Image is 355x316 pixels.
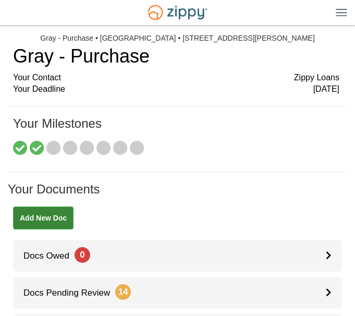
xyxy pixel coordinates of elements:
h1: Your Milestones [13,117,339,141]
div: Your Contact [13,72,339,84]
span: 0 [75,247,90,263]
div: Your Deadline [13,83,339,95]
a: Add New Doc [13,206,74,229]
a: Docs Pending Review14 [13,277,342,309]
img: Mobile Dropdown Menu [336,8,347,16]
a: Docs Owed0 [13,240,342,272]
h1: Your Documents [8,183,347,206]
span: Docs Owed [13,251,90,261]
h1: Gray - Purchase [13,46,339,67]
span: Docs Pending Review [13,288,131,298]
span: [DATE] [313,83,339,95]
span: 14 [115,284,131,300]
span: Zippy Loans [294,72,339,84]
div: Gray - Purchase • [GEOGRAPHIC_DATA] • [STREET_ADDRESS][PERSON_NAME] [40,34,315,43]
